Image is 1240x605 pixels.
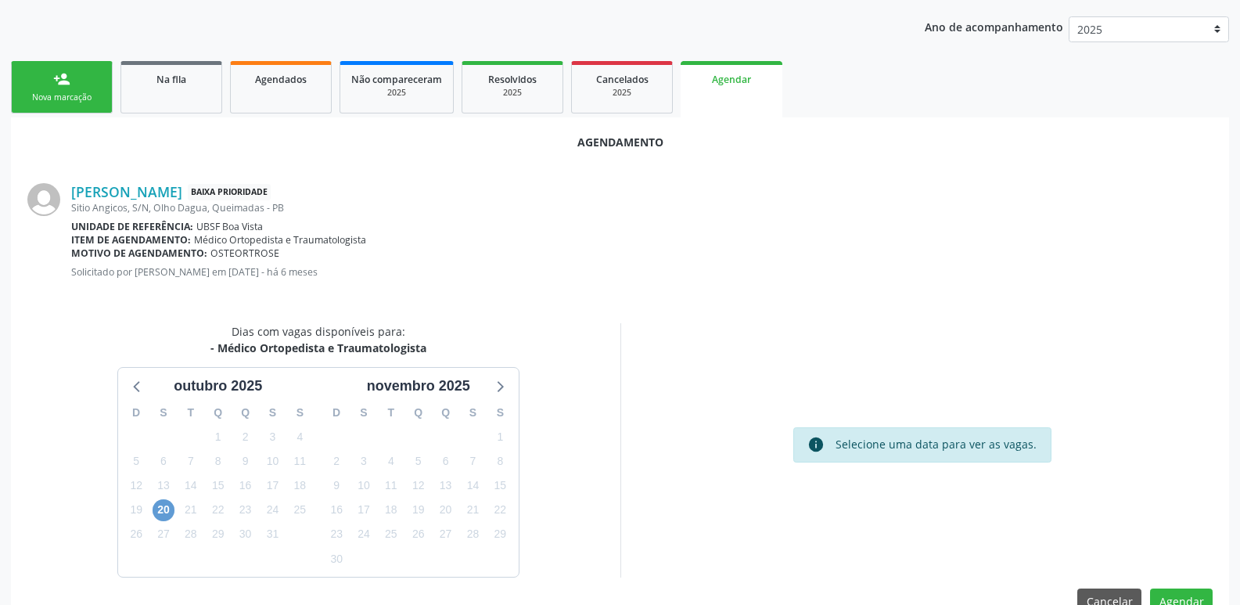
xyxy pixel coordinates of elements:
[150,401,178,425] div: S
[404,401,432,425] div: Q
[125,475,147,497] span: domingo, 12 de outubro de 2025
[459,401,487,425] div: S
[27,134,1213,150] div: Agendamento
[71,265,1213,279] p: Solicitado por [PERSON_NAME] em [DATE] - há 6 meses
[488,73,537,86] span: Resolvidos
[350,401,378,425] div: S
[235,475,257,497] span: quinta-feira, 16 de outubro de 2025
[153,524,174,546] span: segunda-feira, 27 de outubro de 2025
[235,499,257,521] span: quinta-feira, 23 de outubro de 2025
[235,524,257,546] span: quinta-feira, 30 de outubro de 2025
[325,499,347,521] span: domingo, 16 de novembro de 2025
[462,524,483,546] span: sexta-feira, 28 de novembro de 2025
[125,450,147,472] span: domingo, 5 de outubro de 2025
[153,450,174,472] span: segunda-feira, 6 de outubro de 2025
[325,450,347,472] span: domingo, 2 de novembro de 2025
[177,401,204,425] div: T
[489,475,511,497] span: sábado, 15 de novembro de 2025
[180,450,202,472] span: terça-feira, 7 de outubro de 2025
[286,401,314,425] div: S
[435,475,457,497] span: quinta-feira, 13 de novembro de 2025
[71,233,191,247] b: Item de agendamento:
[188,184,271,200] span: Baixa Prioridade
[462,499,483,521] span: sexta-feira, 21 de novembro de 2025
[235,426,257,448] span: quinta-feira, 2 de outubro de 2025
[289,499,311,521] span: sábado, 25 de outubro de 2025
[325,475,347,497] span: domingo, 9 de novembro de 2025
[194,233,366,247] span: Médico Ortopedista e Traumatologista
[380,450,402,472] span: terça-feira, 4 de novembro de 2025
[489,426,511,448] span: sábado, 1 de novembro de 2025
[261,475,283,497] span: sexta-feira, 17 de outubro de 2025
[261,426,283,448] span: sexta-feira, 3 de outubro de 2025
[462,475,483,497] span: sexta-feira, 14 de novembro de 2025
[289,475,311,497] span: sábado, 18 de outubro de 2025
[377,401,404,425] div: T
[380,499,402,521] span: terça-feira, 18 de novembro de 2025
[261,450,283,472] span: sexta-feira, 10 de outubro de 2025
[261,499,283,521] span: sexta-feira, 24 de outubro de 2025
[207,450,229,472] span: quarta-feira, 8 de outubro de 2025
[325,524,347,546] span: domingo, 23 de novembro de 2025
[489,499,511,521] span: sábado, 22 de novembro de 2025
[125,524,147,546] span: domingo, 26 de outubro de 2025
[125,499,147,521] span: domingo, 19 de outubro de 2025
[180,475,202,497] span: terça-feira, 14 de outubro de 2025
[71,201,1213,214] div: Sitio Angicos, S/N, Olho Dagua, Queimadas - PB
[207,524,229,546] span: quarta-feira, 29 de outubro de 2025
[289,450,311,472] span: sábado, 11 de outubro de 2025
[408,499,430,521] span: quarta-feira, 19 de novembro de 2025
[836,436,1037,453] div: Selecione uma data para ver as vagas.
[167,376,268,397] div: outubro 2025
[207,475,229,497] span: quarta-feira, 15 de outubro de 2025
[351,73,442,86] span: Não compareceram
[435,524,457,546] span: quinta-feira, 27 de novembro de 2025
[408,475,430,497] span: quarta-feira, 12 de novembro de 2025
[153,475,174,497] span: segunda-feira, 13 de outubro de 2025
[153,499,174,521] span: segunda-feira, 20 de outubro de 2025
[23,92,101,103] div: Nova marcação
[259,401,286,425] div: S
[361,376,476,397] div: novembro 2025
[489,450,511,472] span: sábado, 8 de novembro de 2025
[435,450,457,472] span: quinta-feira, 6 de novembro de 2025
[351,87,442,99] div: 2025
[353,524,375,546] span: segunda-feira, 24 de novembro de 2025
[204,401,232,425] div: Q
[71,183,182,200] a: [PERSON_NAME]
[408,524,430,546] span: quarta-feira, 26 de novembro de 2025
[289,426,311,448] span: sábado, 4 de outubro de 2025
[435,499,457,521] span: quinta-feira, 20 de novembro de 2025
[807,436,825,453] i: info
[210,323,426,356] div: Dias com vagas disponíveis para:
[255,73,307,86] span: Agendados
[325,548,347,570] span: domingo, 30 de novembro de 2025
[353,475,375,497] span: segunda-feira, 10 de novembro de 2025
[408,450,430,472] span: quarta-feira, 5 de novembro de 2025
[27,183,60,216] img: img
[123,401,150,425] div: D
[232,401,259,425] div: Q
[712,73,751,86] span: Agendar
[925,16,1063,36] p: Ano de acompanhamento
[323,401,350,425] div: D
[180,499,202,521] span: terça-feira, 21 de outubro de 2025
[583,87,661,99] div: 2025
[596,73,649,86] span: Cancelados
[156,73,186,86] span: Na fila
[353,499,375,521] span: segunda-feira, 17 de novembro de 2025
[487,401,514,425] div: S
[353,450,375,472] span: segunda-feira, 3 de novembro de 2025
[207,499,229,521] span: quarta-feira, 22 de outubro de 2025
[261,524,283,546] span: sexta-feira, 31 de outubro de 2025
[489,524,511,546] span: sábado, 29 de novembro de 2025
[71,247,207,260] b: Motivo de agendamento:
[462,450,483,472] span: sexta-feira, 7 de novembro de 2025
[380,524,402,546] span: terça-feira, 25 de novembro de 2025
[210,247,279,260] span: OSTEORTROSE
[380,475,402,497] span: terça-feira, 11 de novembro de 2025
[210,340,426,356] div: - Médico Ortopedista e Traumatologista
[473,87,552,99] div: 2025
[207,426,229,448] span: quarta-feira, 1 de outubro de 2025
[53,70,70,88] div: person_add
